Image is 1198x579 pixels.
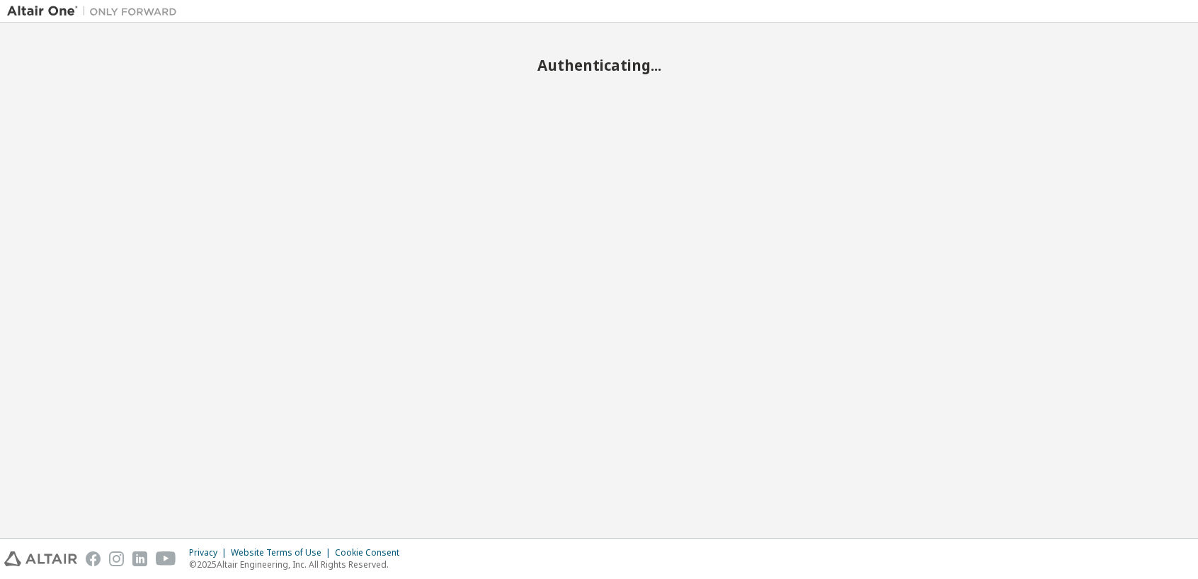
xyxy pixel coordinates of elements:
[231,547,335,558] div: Website Terms of Use
[189,547,231,558] div: Privacy
[86,551,101,566] img: facebook.svg
[7,56,1191,74] h2: Authenticating...
[4,551,77,566] img: altair_logo.svg
[109,551,124,566] img: instagram.svg
[7,4,184,18] img: Altair One
[335,547,408,558] div: Cookie Consent
[132,551,147,566] img: linkedin.svg
[156,551,176,566] img: youtube.svg
[189,558,408,571] p: © 2025 Altair Engineering, Inc. All Rights Reserved.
